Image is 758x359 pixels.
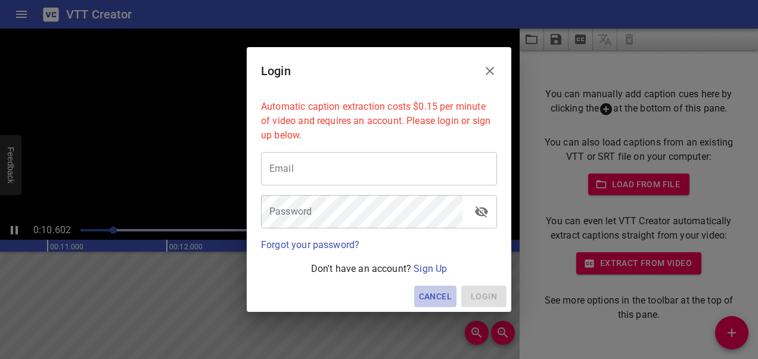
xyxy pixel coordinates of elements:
span: Cancel [419,289,452,304]
button: toggle password visibility [467,197,496,226]
a: Forgot your password? [261,239,359,250]
span: Please enter your email and password above. [461,286,507,308]
button: Close [476,57,504,85]
h6: Login [261,61,291,81]
a: Sign Up [414,263,447,274]
p: Don't have an account? [261,262,497,276]
p: Automatic caption extraction costs $0.15 per minute of video and requires an account. Please logi... [261,100,497,143]
button: Cancel [414,286,456,308]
